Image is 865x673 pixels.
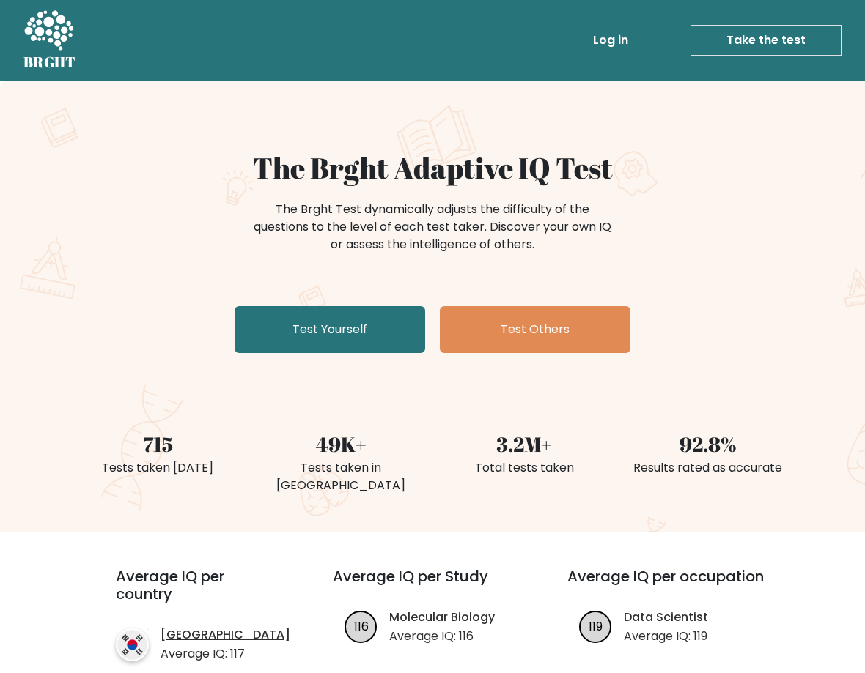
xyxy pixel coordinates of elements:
[75,429,240,460] div: 715
[625,459,790,477] div: Results rated as accurate
[161,645,290,663] p: Average IQ: 117
[441,429,607,460] div: 3.2M+
[624,609,708,626] a: Data Scientist
[625,429,790,460] div: 92.8%
[440,306,630,353] a: Test Others
[567,568,767,603] h3: Average IQ per occupation
[353,618,368,635] text: 116
[23,53,76,71] h5: BRGHT
[389,628,495,645] p: Average IQ: 116
[589,618,603,635] text: 119
[258,429,424,460] div: 49K+
[116,568,280,620] h3: Average IQ per country
[333,568,532,603] h3: Average IQ per Study
[75,151,790,186] h1: The Brght Adaptive IQ Test
[75,459,240,477] div: Tests taken [DATE]
[624,628,708,645] p: Average IQ: 119
[116,628,149,661] img: country
[441,459,607,477] div: Total tests taken
[691,25,842,56] a: Take the test
[161,626,290,644] a: [GEOGRAPHIC_DATA]
[389,609,495,626] a: Molecular Biology
[249,201,616,253] div: The Brght Test dynamically adjusts the difficulty of the questions to the level of each test take...
[587,26,634,55] a: Log in
[258,459,424,494] div: Tests taken in [GEOGRAPHIC_DATA]
[23,6,76,75] a: BRGHT
[235,306,425,353] a: Test Yourself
